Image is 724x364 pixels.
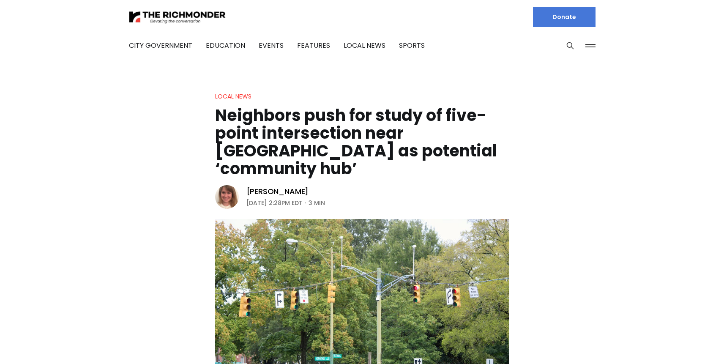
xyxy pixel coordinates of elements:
h1: Neighbors push for study of five-point intersection near [GEOGRAPHIC_DATA] as potential ‘communit... [215,107,509,178]
a: City Government [129,41,192,50]
a: Local News [215,92,251,101]
a: Features [297,41,330,50]
img: Sarah Vogelsong [215,185,239,209]
img: The Richmonder [129,10,226,25]
a: Education [206,41,245,50]
a: [PERSON_NAME] [246,186,309,197]
a: Local News [344,41,385,50]
iframe: portal-trigger [652,323,724,364]
time: [DATE] 2:28PM EDT [246,198,303,208]
a: Donate [533,7,596,27]
a: Sports [399,41,425,50]
a: Events [259,41,284,50]
span: 3 min [309,198,325,208]
button: Search this site [564,39,576,52]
